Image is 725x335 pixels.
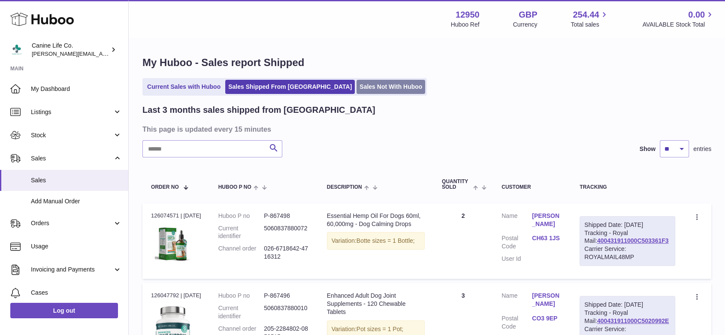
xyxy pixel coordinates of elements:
[142,104,375,116] h2: Last 3 months sales shipped from [GEOGRAPHIC_DATA]
[451,21,480,29] div: Huboo Ref
[597,237,669,244] a: 400431911000C503361F3
[264,212,310,220] dd: P-867498
[532,212,562,228] a: [PERSON_NAME]
[532,292,562,308] a: [PERSON_NAME]
[640,145,656,153] label: Show
[218,304,264,320] dt: Current identifier
[501,314,532,331] dt: Postal Code
[597,317,669,324] a: 400431911000C5020992E
[501,255,532,263] dt: User Id
[218,184,251,190] span: Huboo P no
[31,266,113,274] span: Invoicing and Payments
[264,304,310,320] dd: 5060837880010
[31,108,113,116] span: Listings
[688,9,705,21] span: 0.00
[225,80,355,94] a: Sales Shipped From [GEOGRAPHIC_DATA]
[32,42,109,58] div: Canine Life Co.
[151,222,194,265] img: clsg-1-pack-shot-in-2000x2000px.jpg
[532,314,562,323] a: CO3 9EP
[513,21,538,29] div: Currency
[501,234,532,250] dt: Postal Code
[218,244,264,261] dt: Channel order
[31,289,122,297] span: Cases
[433,203,493,279] td: 2
[356,237,415,244] span: Botte sizes = 1 Bottle;
[584,301,671,309] div: Shipped Date: [DATE]
[501,212,532,230] dt: Name
[327,292,425,316] div: Enhanced Adult Dog Joint Supplements - 120 Chewable Tablets
[151,184,179,190] span: Order No
[584,245,671,261] div: Carrier Service: ROYALMAIL48MP
[573,9,599,21] span: 254.44
[31,131,113,139] span: Stock
[264,244,310,261] dd: 026-6718642-4716312
[218,224,264,241] dt: Current identifier
[519,9,537,21] strong: GBP
[571,9,609,29] a: 254.44 Total sales
[356,80,425,94] a: Sales Not With Huboo
[501,292,532,310] dt: Name
[31,219,113,227] span: Orders
[32,50,172,57] span: [PERSON_NAME][EMAIL_ADDRESS][DOMAIN_NAME]
[642,21,715,29] span: AVAILABLE Stock Total
[571,21,609,29] span: Total sales
[580,216,675,266] div: Tracking - Royal Mail:
[356,326,403,332] span: Pot sizes = 1 Pot;
[10,43,23,56] img: kevin@clsgltd.co.uk
[142,124,709,134] h3: This page is updated every 15 minutes
[151,212,201,220] div: 126074571 | [DATE]
[151,292,201,299] div: 126047792 | [DATE]
[10,303,118,318] a: Log out
[532,234,562,242] a: CH63 1JS
[144,80,224,94] a: Current Sales with Huboo
[501,184,562,190] div: Customer
[142,56,711,69] h1: My Huboo - Sales report Shipped
[327,232,425,250] div: Variation:
[693,145,711,153] span: entries
[442,179,471,190] span: Quantity Sold
[327,212,425,228] div: Essential Hemp Oil For Dogs 60ml, 60,000mg - Dog Calming Drops
[264,224,310,241] dd: 5060837880072
[31,154,113,163] span: Sales
[642,9,715,29] a: 0.00 AVAILABLE Stock Total
[31,242,122,250] span: Usage
[218,212,264,220] dt: Huboo P no
[456,9,480,21] strong: 12950
[580,184,675,190] div: Tracking
[31,197,122,205] span: Add Manual Order
[327,184,362,190] span: Description
[218,292,264,300] dt: Huboo P no
[264,292,310,300] dd: P-867496
[31,176,122,184] span: Sales
[31,85,122,93] span: My Dashboard
[584,221,671,229] div: Shipped Date: [DATE]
